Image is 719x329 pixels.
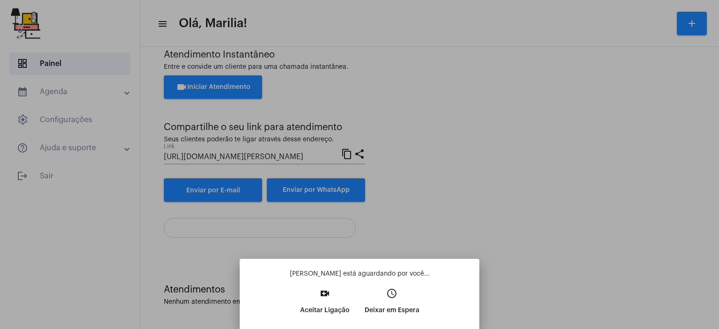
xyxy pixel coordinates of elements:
[300,302,350,319] p: Aceitar Ligação
[319,288,330,299] mat-icon: video_call
[293,285,357,325] button: Aceitar Ligação
[247,269,472,278] p: [PERSON_NAME] está aguardando por você...
[365,302,419,319] p: Deixar em Espera
[357,285,427,325] button: Deixar em Espera
[386,288,397,299] mat-icon: access_time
